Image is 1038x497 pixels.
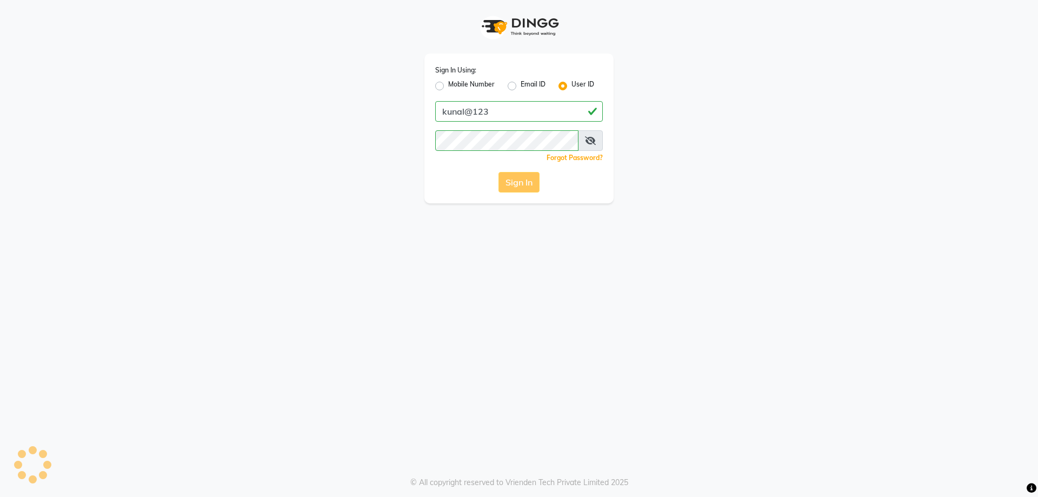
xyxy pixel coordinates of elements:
[476,11,562,43] img: logo1.svg
[547,154,603,162] a: Forgot Password?
[435,65,476,75] label: Sign In Using:
[521,79,545,92] label: Email ID
[435,101,603,122] input: Username
[448,79,495,92] label: Mobile Number
[435,130,578,151] input: Username
[571,79,594,92] label: User ID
